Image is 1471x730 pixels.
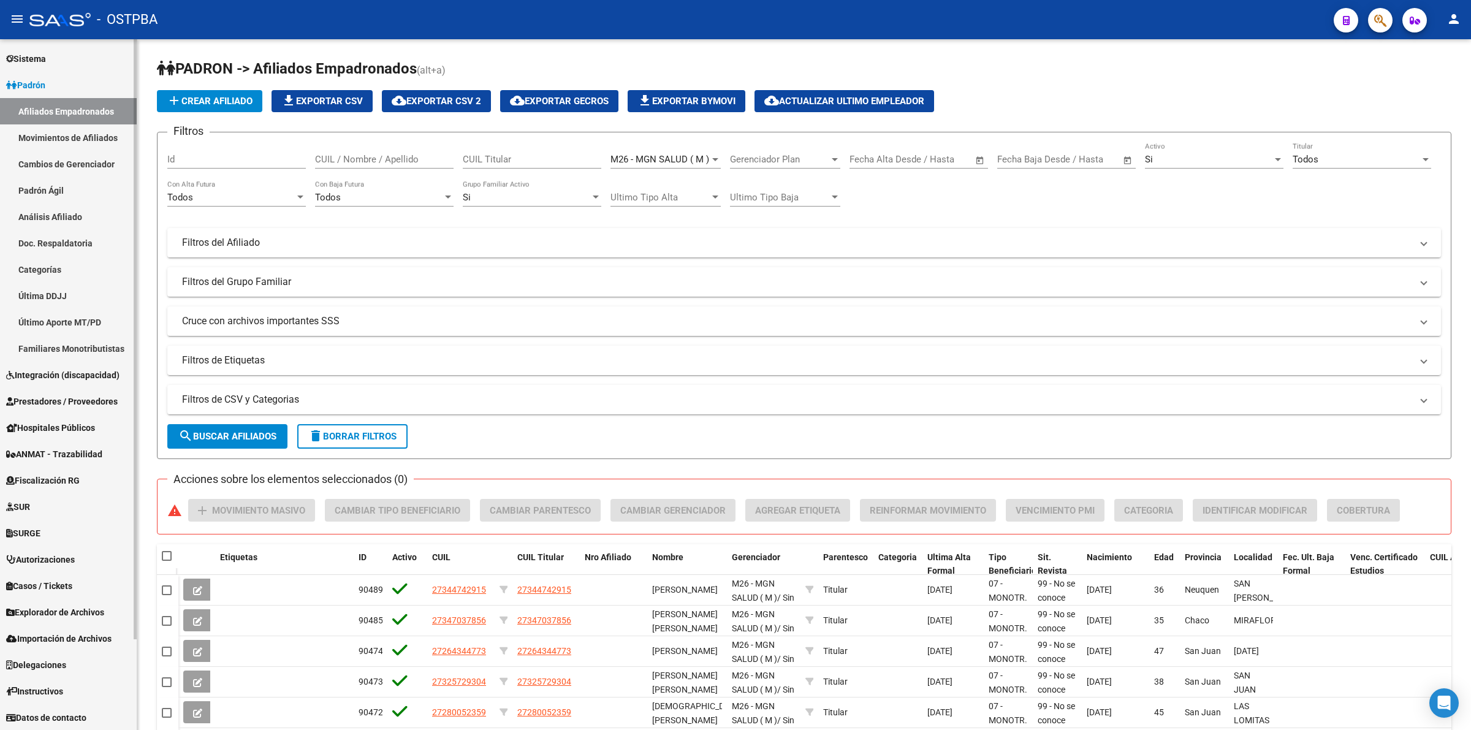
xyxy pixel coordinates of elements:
[167,96,253,107] span: Crear Afiliado
[167,228,1441,257] mat-expansion-panel-header: Filtros del Afiliado
[1234,615,1286,625] span: MIRAFLORES
[432,615,486,625] span: 27347037856
[610,154,709,165] span: M26 - MGN SALUD ( M )
[823,615,848,625] span: Titular
[167,192,193,203] span: Todos
[6,52,46,66] span: Sistema
[281,93,296,108] mat-icon: file_download
[989,640,1028,678] span: 07 - MONOTR. SOCIALES
[755,90,934,112] button: Actualizar ultimo Empleador
[727,544,800,585] datatable-header-cell: Gerenciador
[1429,688,1459,718] div: Open Intercom Messenger
[359,677,383,686] span: 90473
[480,499,601,522] button: Cambiar Parentesco
[1234,552,1272,562] span: Localidad
[6,553,75,566] span: Autorizaciones
[1154,615,1164,625] span: 35
[927,583,979,597] div: [DATE]
[755,505,840,516] span: Agregar Etiqueta
[6,500,30,514] span: SUR
[637,93,652,108] mat-icon: file_download
[647,544,727,585] datatable-header-cell: Nombre
[463,192,471,203] span: Si
[1154,677,1164,686] span: 38
[1193,499,1317,522] button: Identificar Modificar
[927,675,979,689] div: [DATE]
[6,579,72,593] span: Casos / Tickets
[860,499,996,522] button: Reinformar Movimiento
[167,424,287,449] button: Buscar Afiliados
[1278,544,1345,585] datatable-header-cell: Fec. Ult. Baja Formal
[1087,677,1112,686] span: [DATE]
[97,6,158,33] span: - OSTPBA
[1038,640,1075,691] span: 99 - No se conoce situación de revista
[927,705,979,720] div: [DATE]
[1234,701,1269,725] span: LAS LOMITAS
[823,585,848,595] span: Titular
[745,499,850,522] button: Agregar Etiqueta
[297,424,408,449] button: Borrar Filtros
[730,154,829,165] span: Gerenciador Plan
[652,609,718,633] span: [PERSON_NAME] [PERSON_NAME]
[432,646,486,656] span: 27264344773
[167,471,414,488] h3: Acciones sobre los elementos seleccionados (0)
[157,90,262,112] button: Crear Afiliado
[517,707,571,717] span: 27280052359
[512,544,580,585] datatable-header-cell: CUIL Titular
[1087,646,1112,656] span: [DATE]
[315,192,341,203] span: Todos
[1114,499,1183,522] button: Categoria
[878,552,917,562] span: Categoria
[6,474,80,487] span: Fiscalización RG
[732,609,777,633] span: M26 - MGN SALUD ( M )
[732,552,780,562] span: Gerenciador
[1124,505,1173,516] span: Categoria
[989,609,1028,647] span: 07 - MONOTR. SOCIALES
[6,395,118,408] span: Prestadores / Proveedores
[6,632,112,645] span: Importación de Archivos
[432,585,486,595] span: 27344742915
[652,585,718,595] span: [PERSON_NAME]
[517,552,564,562] span: CUIL Titular
[732,701,777,725] span: M26 - MGN SALUD ( M )
[188,499,315,522] button: Movimiento Masivo
[1087,615,1112,625] span: [DATE]
[1185,552,1222,562] span: Provincia
[1016,505,1095,516] span: Vencimiento PMI
[308,428,323,443] mat-icon: delete
[1121,153,1135,167] button: Open calendar
[900,154,960,165] input: End date
[354,544,387,585] datatable-header-cell: ID
[272,90,373,112] button: Exportar CSV
[652,552,683,562] span: Nombre
[517,585,571,595] span: 27344742915
[873,544,922,585] datatable-header-cell: Categoria
[1006,499,1104,522] button: Vencimiento PMI
[1154,552,1174,562] span: Edad
[335,505,460,516] span: Cambiar Tipo Beneficiario
[359,646,383,656] span: 90474
[997,154,1037,165] input: Start date
[1345,544,1425,585] datatable-header-cell: Venc. Certificado Estudios
[652,671,718,694] span: [PERSON_NAME] [PERSON_NAME]
[818,544,873,585] datatable-header-cell: Parentesco
[1087,552,1132,562] span: Nacimiento
[1145,154,1153,165] span: Si
[510,96,609,107] span: Exportar GECROS
[1234,579,1299,630] span: SAN [PERSON_NAME] DE LOS AN
[325,499,470,522] button: Cambiar Tipo Beneficiario
[382,90,491,112] button: Exportar CSV 2
[1087,585,1112,595] span: [DATE]
[359,615,383,625] span: 90485
[6,421,95,435] span: Hospitales Públicos
[585,552,631,562] span: Nro Afiliado
[1038,671,1075,722] span: 99 - No se conoce situación de revista
[212,505,305,516] span: Movimiento Masivo
[1154,646,1164,656] span: 47
[823,552,868,562] span: Parentesco
[1293,154,1318,165] span: Todos
[387,544,427,585] datatable-header-cell: Activo
[517,615,571,625] span: 27347037856
[823,707,848,717] span: Titular
[182,314,1412,328] mat-panel-title: Cruce con archivos importantes SSS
